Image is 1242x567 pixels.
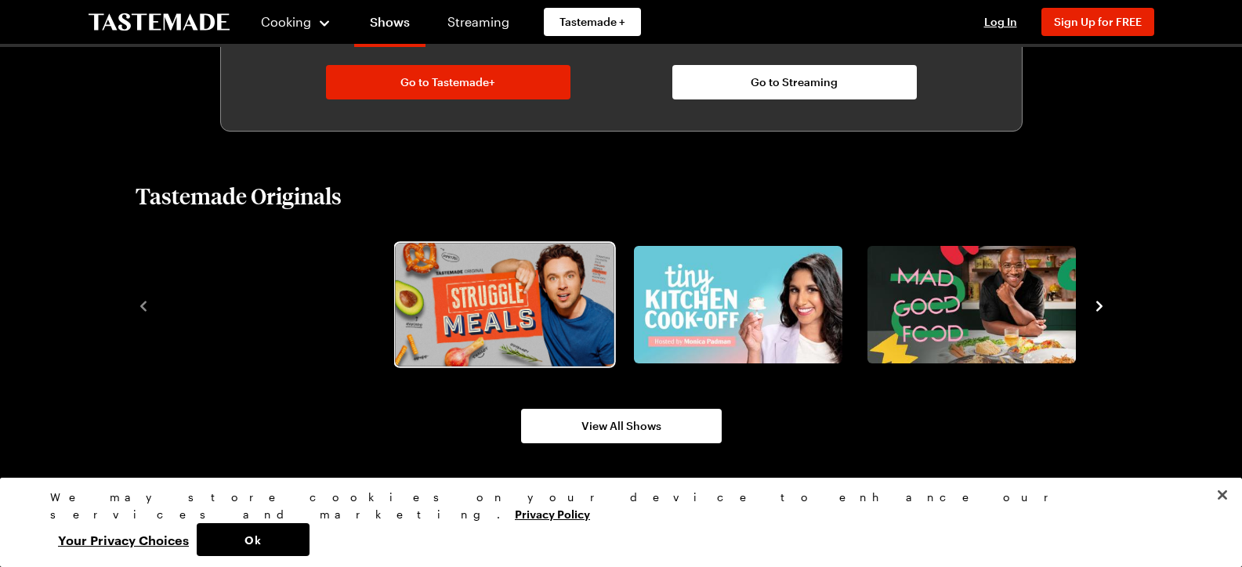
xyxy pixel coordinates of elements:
span: Cooking [261,14,311,29]
div: We may store cookies on your device to enhance our services and marketing. [50,489,1179,523]
a: Struggle Meals [397,246,606,363]
a: Broken Bread [164,246,372,363]
a: Tiny Kitchen Cook-Off [631,246,839,363]
span: Log In [984,15,1017,28]
div: 3 / 8 [628,241,861,368]
button: Your Privacy Choices [50,523,197,556]
a: More information about your privacy, opens in a new tab [515,506,590,521]
span: Tastemade + [559,14,625,30]
img: Struggle Meals [395,243,614,366]
a: To Tastemade Home Page [89,13,230,31]
img: Broken Bread [167,246,375,363]
div: 4 / 8 [861,241,1095,368]
a: Shows [354,3,425,47]
img: Tiny Kitchen Cook-Off [634,246,842,363]
a: Go to Tastemade+ [326,65,570,99]
span: Sign Up for FREE [1054,15,1142,28]
button: navigate to next item [1092,295,1107,314]
div: 2 / 8 [394,241,628,368]
button: Cooking [261,3,332,41]
a: Tastemade + [544,8,641,36]
button: Ok [197,523,310,556]
a: Mad Good Food [864,246,1073,363]
div: 1 / 8 [161,241,394,368]
span: Go to Tastemade+ [400,74,495,90]
button: Log In [969,14,1032,30]
span: Go to Streaming [751,74,838,90]
a: Go to Streaming [672,65,917,99]
button: Close [1205,478,1240,512]
img: Mad Good Food [867,246,1076,363]
button: navigate to previous item [136,295,151,314]
div: Privacy [50,489,1179,556]
a: View All Shows [521,409,722,443]
button: Sign Up for FREE [1041,8,1154,36]
span: View All Shows [581,418,661,434]
h2: Tastemade Originals [136,182,342,210]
